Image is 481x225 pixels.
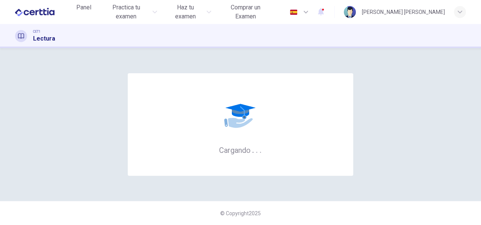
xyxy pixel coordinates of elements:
span: Haz tu examen [166,3,204,21]
h6: . [256,143,258,156]
button: Haz tu examen [163,1,214,23]
a: CERTTIA logo [15,5,72,20]
h6: Cargando [219,145,262,155]
span: CET1 [33,29,41,34]
h1: Lectura [33,34,55,43]
button: Practica tu examen [99,1,160,23]
span: Panel [76,3,91,12]
div: [PERSON_NAME] [PERSON_NAME] [362,8,445,17]
span: Practica tu examen [102,3,151,21]
button: Panel [72,1,96,14]
span: © Copyright 2025 [220,210,261,216]
img: CERTTIA logo [15,5,54,20]
a: Panel [72,1,96,23]
h6: . [252,143,254,156]
button: Comprar un Examen [217,1,274,23]
span: Comprar un Examen [220,3,271,21]
img: Profile picture [344,6,356,18]
h6: . [259,143,262,156]
img: es [289,9,298,15]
